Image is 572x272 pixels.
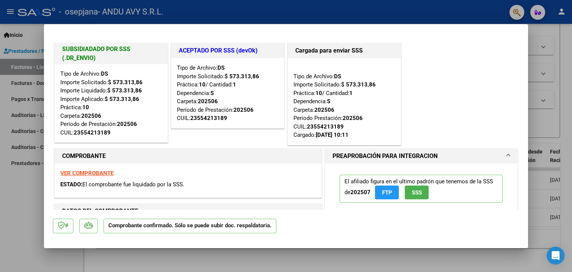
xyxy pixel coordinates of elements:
strong: 202506 [81,113,101,119]
strong: DS [217,64,225,71]
strong: DS [101,70,108,77]
h1: ACEPTADO POR SSS (devOk) [179,46,277,55]
strong: $ 573.313,86 [107,87,142,94]
div: Tipo de Archivo: Importe Solicitado: Práctica: / Cantidad: Dependencia: Carpeta: Período Prestaci... [293,64,395,139]
span: FTP [382,189,392,196]
strong: 10 [315,90,322,97]
strong: DS [334,73,341,80]
p: El afiliado figura en el ultimo padrón que tenemos de la SSS de [340,175,503,203]
div: Tipo de Archivo: Importe Solicitado: Práctica: / Cantidad: Dependencia: Carpeta: Período de Prest... [177,64,279,123]
button: FTP [375,186,399,199]
span: SSS [412,189,422,196]
strong: S [327,98,330,105]
h1: PREAPROBACIÓN PARA INTEGRACION [333,152,438,161]
strong: 202506 [314,107,334,113]
strong: 202506 [233,107,254,113]
span: ESTADO: [60,181,82,188]
strong: $ 573.313,86 [108,79,143,86]
div: Open Intercom Messenger [547,247,565,265]
h1: SUBSIDIADADO POR SSS (.DR_ENVIO) [62,45,160,63]
strong: 202507 [350,189,371,196]
mat-expansion-panel-header: PREAPROBACIÓN PARA INTEGRACION [325,149,517,164]
div: 23554213189 [307,123,344,131]
strong: 10 [199,81,206,88]
h1: Cargada para enviar SSS [295,46,393,55]
strong: COMPROBANTE [62,152,106,159]
button: SSS [405,186,429,199]
strong: DATOS DEL COMPROBANTE [62,208,138,215]
div: 23554213189 [74,129,111,137]
a: VER COMPROBANTE [60,170,114,177]
strong: [DATE] 10:11 [316,132,349,138]
strong: $ 573.313,86 [225,73,259,80]
strong: 202506 [198,98,218,105]
strong: 10 [82,104,89,111]
span: El comprobante fue liquidado por la SSS. [82,181,184,188]
strong: $ 573.313,86 [341,81,376,88]
strong: 1 [349,90,353,97]
strong: 202506 [117,121,137,127]
div: 23554213189 [190,114,227,123]
strong: S [210,90,214,97]
p: Comprobante confirmado. Sólo se puede subir doc. respaldatoria. [104,219,276,233]
div: Tipo de Archivo: Importe Solicitado: Importe Liquidado: Importe Aplicado: Práctica: Carpeta: Perí... [60,70,162,137]
strong: 1 [233,81,236,88]
strong: $ 573.313,86 [105,96,139,102]
strong: 202506 [343,115,363,121]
